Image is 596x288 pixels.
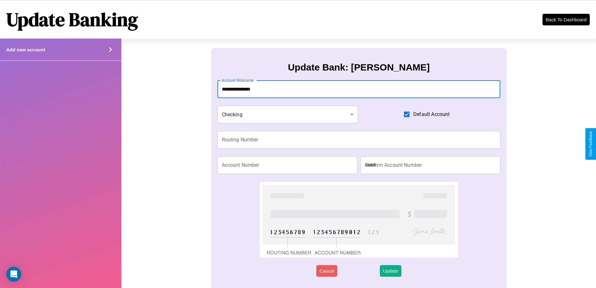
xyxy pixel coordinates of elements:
button: Back To Dashboard [543,14,590,25]
div: Open Intercom Messenger [6,267,21,282]
h4: Add new account [6,47,45,52]
div: Checking [217,106,358,123]
span: Default Account [413,111,450,118]
div: Give Feedback [588,131,593,157]
button: Cancel [316,265,337,277]
h3: Update Bank: [PERSON_NAME] [288,62,430,73]
h1: Update Banking [6,7,138,32]
img: check [260,182,458,258]
label: Account Nickname [222,78,254,83]
button: Update [380,265,401,277]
